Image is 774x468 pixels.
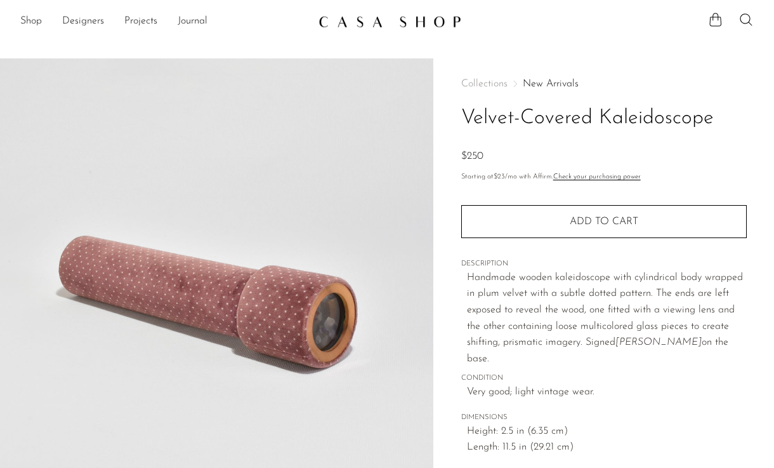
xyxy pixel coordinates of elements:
span: Add to cart [570,216,638,228]
em: [PERSON_NAME] [615,337,702,347]
span: Height: 2.5 in (6.35 cm) [467,424,747,440]
button: Add to cart [461,205,747,238]
a: Shop [20,13,42,30]
a: Projects [124,13,157,30]
span: Very good; light vintage wear. [467,384,747,401]
span: Collections [461,79,508,89]
span: $250 [461,151,483,161]
span: DESCRIPTION [461,258,747,270]
p: Handmade wooden kaleidoscope with cylindrical body wrapped in plum velvet with a subtle dotted pa... [467,270,747,368]
nav: Desktop navigation [20,11,308,32]
a: Check your purchasing power - Learn more about Affirm Financing (opens in modal) [553,173,641,180]
span: DIMENSIONS [461,412,747,424]
span: CONDITION [461,373,747,384]
ul: NEW HEADER MENU [20,11,308,32]
p: Starting at /mo with Affirm. [461,171,747,183]
span: Length: 11.5 in (29.21 cm) [467,439,747,456]
a: Journal [178,13,207,30]
a: Designers [62,13,104,30]
h1: Velvet-Covered Kaleidoscope [461,102,747,135]
nav: Breadcrumbs [461,79,747,89]
span: $23 [494,173,505,180]
a: New Arrivals [523,79,579,89]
